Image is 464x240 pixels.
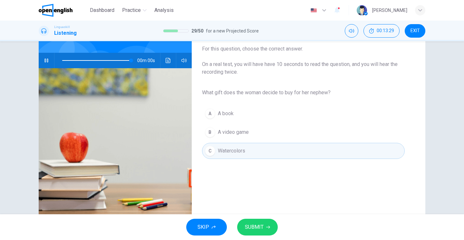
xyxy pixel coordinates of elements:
div: Mute [345,24,358,38]
span: Analysis [154,6,174,14]
span: SKIP [198,223,209,232]
img: Profile picture [357,5,367,15]
button: Click to see the audio transcription [163,53,173,68]
span: A book [218,110,234,117]
div: B [205,127,215,137]
img: en [310,8,318,13]
span: A video game [218,128,249,136]
div: C [205,146,215,156]
span: 29 / 50 [191,27,203,35]
span: Watercolors [218,147,245,155]
img: Listen to a discussion about a birthday gift. [39,68,192,225]
button: EXIT [405,24,425,38]
button: SUBMIT [237,219,278,235]
a: OpenEnglish logo [39,4,87,17]
button: Practice [120,5,149,16]
h1: Listening [54,29,77,37]
button: SKIP [186,219,227,235]
div: Hide [363,24,400,38]
span: EXIT [411,28,420,33]
span: What gift does the woman decide to buy for her nephew? [202,89,405,97]
span: 00m 00s [137,53,160,68]
img: OpenEnglish logo [39,4,72,17]
span: SUBMIT [245,223,264,232]
button: Dashboard [87,5,117,16]
button: Analysis [152,5,176,16]
div: A [205,108,215,119]
span: Dashboard [90,6,114,14]
button: BA video game [202,124,405,140]
button: 00:13:29 [363,24,400,38]
span: On a real test, you will have have 10 seconds to read the question, and you will hear the recordi... [202,60,405,76]
div: [PERSON_NAME] [372,6,407,14]
button: AA book [202,106,405,122]
button: CWatercolors [202,143,405,159]
span: Linguaskill [54,25,70,29]
span: For this question, choose the correct answer. [202,45,405,53]
span: 00:13:29 [377,28,394,33]
span: for a new Projected Score [206,27,259,35]
span: Practice [122,6,141,14]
